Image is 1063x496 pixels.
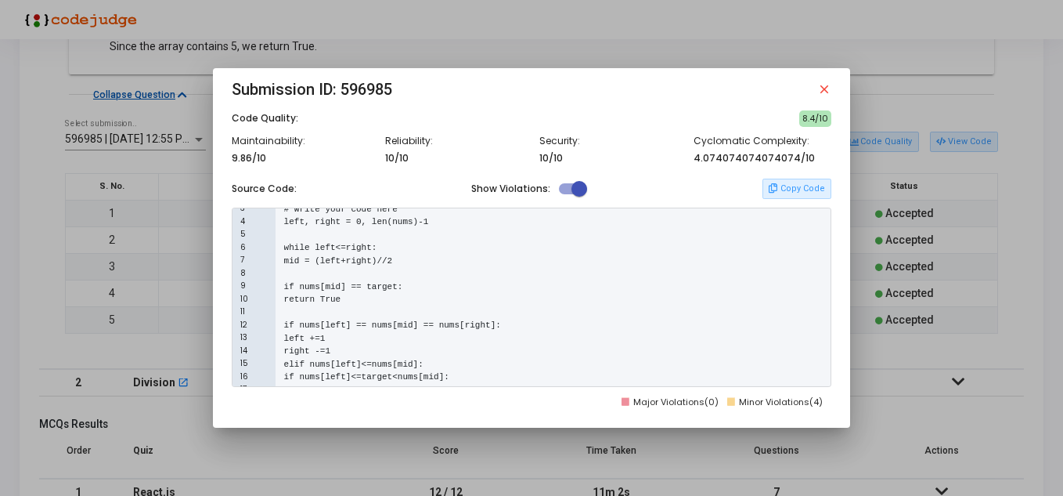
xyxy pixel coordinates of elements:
span: 10 [240,294,248,306]
span: 4 [240,216,245,228]
span: 13 [240,332,247,344]
pre: right -=1 [284,345,330,358]
button: Copy Code [762,179,831,199]
pre: if nums[left] == nums[mid] == nums[right]: [284,319,501,332]
pre: elif nums[left]<=nums[mid]: [284,358,423,371]
h5: Source Code: [232,183,297,195]
span: 7 [240,255,244,266]
span: 6 [240,242,246,254]
span: 14 [240,346,247,357]
pre: # Write your code here [284,203,398,216]
span: 16 [240,371,248,383]
span: 11 [240,306,245,318]
span: 10/10 [385,151,409,165]
pre: mid = (left+right)//2 [284,255,393,268]
pre: if nums[mid] == target: [284,281,403,294]
pre: return True [284,293,341,306]
pre: while left<=right: [284,241,377,255]
span: 3 [240,203,245,215]
span: 17 [240,384,247,396]
span: 10/10 [539,151,563,165]
span: 9 [240,281,246,292]
span: 5 [240,229,246,241]
pre: if nums[left]<=target<nums[mid]: [284,371,449,384]
pre: left +=1 [284,332,326,346]
span: 12 [240,320,247,331]
span: Minor Violations(4) [739,396,823,408]
h5: Show Violations: [471,183,550,195]
span: 9.86/10 [232,151,266,165]
span: 15 [240,358,248,370]
h6: 8.4/10 [799,110,831,127]
h6: Maintainability: [232,136,370,147]
h6: Security: [539,136,678,147]
h6: Reliability: [385,136,524,147]
span: 8 [240,268,246,280]
span: 4.074074074074074/10 [694,151,815,165]
h6: Cyclomatic Complexity: [694,136,832,147]
span: Submission ID: 596985 [232,77,392,102]
pre: left, right = 0, len(nums)-1 [284,215,429,229]
span: Major Violations(0) [633,396,719,408]
mat-icon: close [817,82,831,96]
pre: right=mid-1 [284,384,341,397]
h5: Code Quality: [232,113,298,125]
